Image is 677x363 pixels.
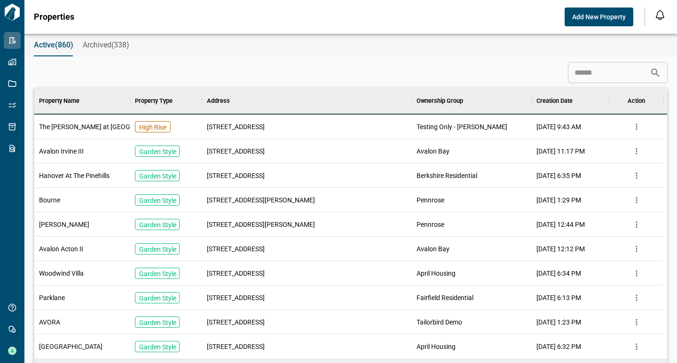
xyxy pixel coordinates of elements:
span: Fairfield Residential [417,293,473,302]
span: Parklane [39,293,65,302]
span: [STREET_ADDRESS] [207,171,265,180]
div: Property Type [135,88,173,114]
button: more [630,242,644,256]
span: [DATE] 12:12 PM [536,244,585,254]
span: [STREET_ADDRESS] [207,122,265,131]
span: Archived(338) [83,40,129,50]
p: Garden Style [139,269,176,278]
button: more [630,144,644,158]
div: Ownership Group [417,88,463,114]
div: Creation Date [536,88,573,114]
span: [DATE] 9:43 AM [536,122,581,131]
span: Pennrose [417,195,444,205]
div: Creation Date [532,88,610,114]
span: [DATE] 11:17 PM [536,147,585,156]
div: base tabs [24,34,677,56]
div: Ownership Group [412,88,532,114]
button: Open notification feed [653,8,668,23]
div: Property Name [39,88,79,114]
button: Add New Property [565,8,633,26]
span: Pennrose [417,220,444,229]
div: Property Name [34,88,130,114]
p: Garden Style [139,293,176,303]
span: Bourne [39,195,60,205]
p: Garden Style [139,318,176,327]
span: [DATE] 6:35 PM [536,171,581,180]
span: Add New Property [572,12,626,22]
span: [PERSON_NAME] [39,220,89,229]
span: [DATE] 6:32 PM [536,342,581,351]
p: High Rise [139,123,166,132]
span: [DATE] 1:23 PM [536,317,581,327]
span: [DATE] 6:34 PM [536,269,581,278]
button: more [630,120,644,134]
span: Tailorbird Demo [417,317,462,327]
span: [STREET_ADDRESS][PERSON_NAME] [207,220,315,229]
span: [STREET_ADDRESS] [207,317,265,327]
span: [GEOGRAPHIC_DATA] [39,342,102,351]
span: [STREET_ADDRESS] [207,244,265,254]
span: Avalon Irvine III [39,147,84,156]
div: Property Type [130,88,202,114]
button: more [630,217,644,232]
button: more [630,266,644,280]
span: [STREET_ADDRESS] [207,342,265,351]
span: The [PERSON_NAME] at [GEOGRAPHIC_DATA] [39,122,174,131]
p: Garden Style [139,220,176,230]
p: Garden Style [139,342,176,352]
div: Action [609,88,663,114]
span: Avalon Bay [417,147,449,156]
button: more [630,340,644,354]
span: Hanover At The Pinehills [39,171,110,180]
span: Properties [34,12,74,22]
span: [DATE] 12:44 PM [536,220,585,229]
p: Garden Style [139,147,176,156]
span: Active(860) [34,40,73,50]
p: Garden Style [139,171,176,181]
button: more [630,315,644,329]
span: [DATE] 1:29 PM [536,195,581,205]
p: Garden Style [139,245,176,254]
div: Address [202,88,412,114]
span: Avalon Acton II [39,244,83,254]
button: more [630,169,644,183]
span: [STREET_ADDRESS] [207,147,265,156]
div: Address [207,88,230,114]
span: Testing Only - [PERSON_NAME] [417,122,507,131]
span: AVORA [39,317,60,327]
div: Action [628,88,645,114]
span: Berkshire Residential [417,171,477,180]
span: April Housing [417,269,456,278]
span: [DATE] 6:13 PM [536,293,581,302]
p: Garden Style [139,196,176,205]
button: more [630,291,644,305]
span: [STREET_ADDRESS] [207,293,265,302]
span: [STREET_ADDRESS][PERSON_NAME] [207,195,315,205]
span: Woodwind Villa [39,269,84,278]
span: Avalon Bay [417,244,449,254]
button: more [630,193,644,207]
span: [STREET_ADDRESS] [207,269,265,278]
span: April Housing [417,342,456,351]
